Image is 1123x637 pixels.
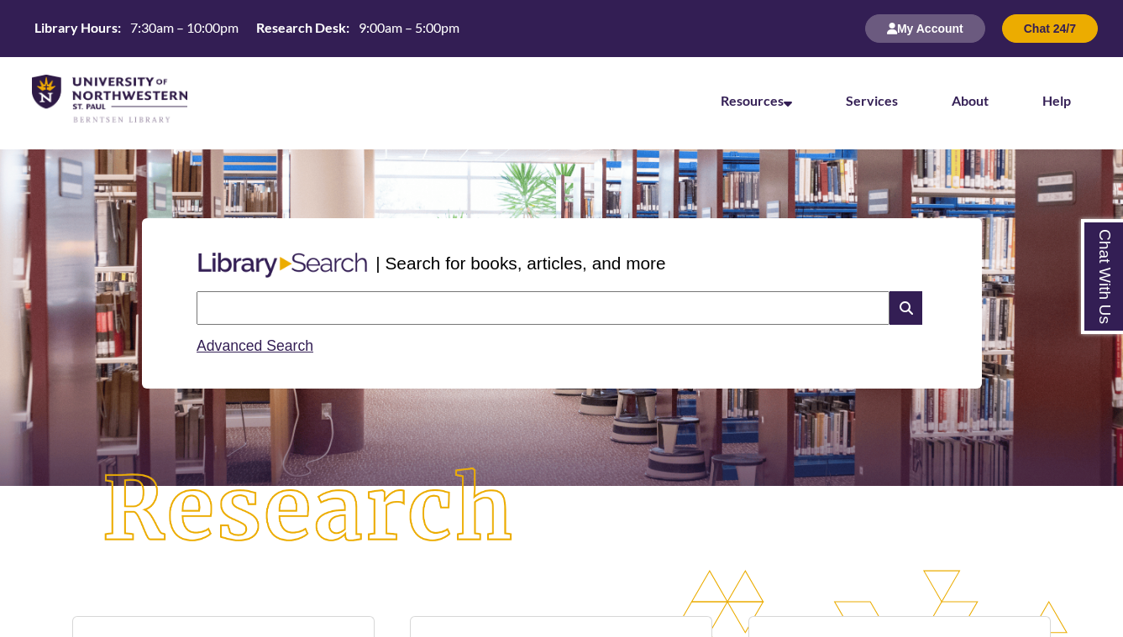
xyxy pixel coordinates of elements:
[32,75,187,124] img: UNWSP Library Logo
[197,337,313,354] a: Advanced Search
[375,250,665,276] p: | Search for books, articles, and more
[952,92,989,108] a: About
[28,18,466,37] table: Hours Today
[130,19,239,35] span: 7:30am – 10:00pm
[249,18,352,37] th: Research Desk:
[56,422,562,598] img: Research
[359,19,459,35] span: 9:00am – 5:00pm
[865,21,985,35] a: My Account
[28,18,123,37] th: Library Hours:
[889,291,921,325] i: Search
[190,246,375,285] img: Libary Search
[1002,21,1098,35] a: Chat 24/7
[1002,14,1098,43] button: Chat 24/7
[1042,92,1071,108] a: Help
[865,14,985,43] button: My Account
[28,18,466,39] a: Hours Today
[846,92,898,108] a: Services
[721,92,792,108] a: Resources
